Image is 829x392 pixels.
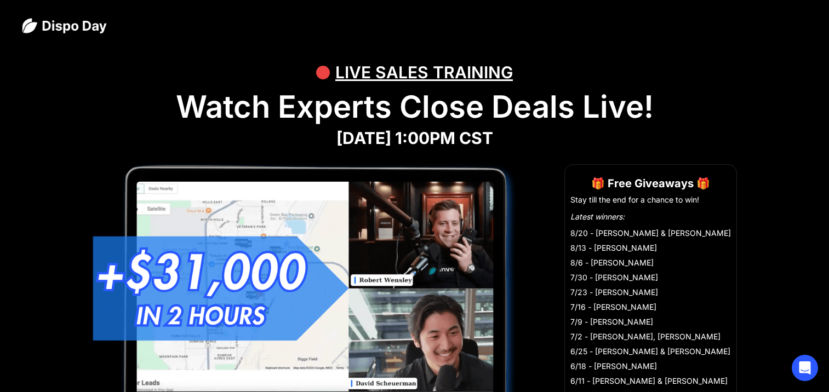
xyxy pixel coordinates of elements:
[22,89,807,125] h1: Watch Experts Close Deals Live!
[335,56,513,89] div: LIVE SALES TRAINING
[591,177,710,190] strong: 🎁 Free Giveaways 🎁
[792,355,818,381] div: Open Intercom Messenger
[336,128,493,148] strong: [DATE] 1:00PM CST
[570,212,625,221] em: Latest winners:
[570,194,731,205] li: Stay till the end for a chance to win!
